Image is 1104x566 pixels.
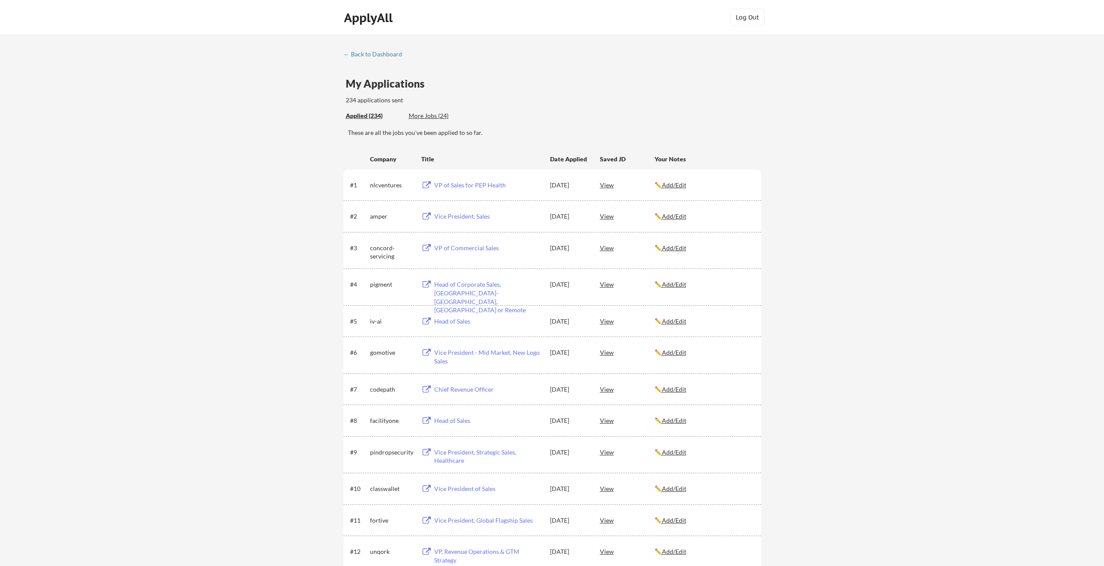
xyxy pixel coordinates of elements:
u: Add/Edit [662,181,686,189]
div: ✏️ [655,385,753,394]
div: nlcventures [370,181,413,190]
div: Applied (234) [346,111,402,120]
div: ✏️ [655,484,753,493]
div: #12 [350,547,367,556]
div: ✏️ [655,212,753,221]
div: ✏️ [655,416,753,425]
div: gomotive [370,348,413,357]
div: View [600,512,655,528]
div: View [600,276,655,292]
div: ✏️ [655,448,753,457]
div: pindropsecurity [370,448,413,457]
div: #5 [350,317,367,326]
div: concord-servicing [370,244,413,261]
div: View [600,381,655,397]
div: Vice President - Mid Market, New Logo Sales [434,348,542,365]
div: VP of Commercial Sales [434,244,542,252]
div: [DATE] [550,516,588,525]
button: Log Out [730,9,765,26]
u: Add/Edit [662,281,686,288]
div: #8 [350,416,367,425]
div: Vice President, Global Flagship Sales [434,516,542,525]
div: #3 [350,244,367,252]
div: Saved JD [600,151,655,167]
u: Add/Edit [662,213,686,220]
div: Vice President, Strategic Sales, Healthcare [434,448,542,465]
div: Date Applied [550,155,588,164]
div: ✏️ [655,280,753,289]
div: View [600,313,655,329]
div: codepath [370,385,413,394]
div: [DATE] [550,385,588,394]
div: ✏️ [655,547,753,556]
div: [DATE] [550,448,588,457]
div: ← Back to Dashboard [344,51,409,57]
div: [DATE] [550,212,588,221]
u: Add/Edit [662,485,686,492]
div: ✏️ [655,516,753,525]
div: amper [370,212,413,221]
div: [DATE] [550,280,588,289]
div: Company [370,155,413,164]
div: #11 [350,516,367,525]
div: [DATE] [550,547,588,556]
div: [DATE] [550,416,588,425]
u: Add/Edit [662,386,686,393]
div: #9 [350,448,367,457]
div: More Jobs (24) [409,111,472,120]
u: Add/Edit [662,349,686,356]
div: VP, Revenue Operations & GTM Strategy [434,547,542,564]
div: Head of Corporate Sales, [GEOGRAPHIC_DATA]- [GEOGRAPHIC_DATA], [GEOGRAPHIC_DATA] or Remote [434,280,542,314]
div: ✏️ [655,244,753,252]
div: #10 [350,484,367,493]
div: pigment [370,280,413,289]
u: Add/Edit [662,244,686,252]
div: [DATE] [550,484,588,493]
div: Title [421,155,542,164]
div: [DATE] [550,181,588,190]
div: View [600,208,655,224]
div: #7 [350,385,367,394]
div: Vice President of Sales [434,484,542,493]
div: ✏️ [655,348,753,357]
div: View [600,543,655,559]
div: These are job applications we think you'd be a good fit for, but couldn't apply you to automatica... [409,111,472,121]
div: My Applications [346,79,432,89]
div: Your Notes [655,155,753,164]
div: View [600,177,655,193]
div: classwallet [370,484,413,493]
div: #6 [350,348,367,357]
div: #4 [350,280,367,289]
div: #1 [350,181,367,190]
div: View [600,240,655,255]
div: [DATE] [550,317,588,326]
div: [DATE] [550,348,588,357]
div: These are all the jobs you've been applied to so far. [346,111,402,121]
div: View [600,412,655,428]
div: facilityone [370,416,413,425]
div: fortive [370,516,413,525]
div: ✏️ [655,317,753,326]
div: [DATE] [550,244,588,252]
u: Add/Edit [662,317,686,325]
div: 234 applications sent [346,96,514,105]
div: iv-ai [370,317,413,326]
u: Add/Edit [662,417,686,424]
div: Head of Sales [434,416,542,425]
u: Add/Edit [662,448,686,456]
div: #2 [350,212,367,221]
div: View [600,344,655,360]
div: Vice President, Sales [434,212,542,221]
div: Head of Sales [434,317,542,326]
u: Add/Edit [662,517,686,524]
div: ✏️ [655,181,753,190]
div: unqork [370,547,413,556]
div: View [600,481,655,496]
div: Chief Revenue Officer [434,385,542,394]
div: ApplyAll [344,10,395,25]
u: Add/Edit [662,548,686,555]
div: VP of Sales for PEP Health [434,181,542,190]
div: These are all the jobs you've been applied to so far. [348,128,761,137]
div: View [600,444,655,460]
a: ← Back to Dashboard [344,51,409,59]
